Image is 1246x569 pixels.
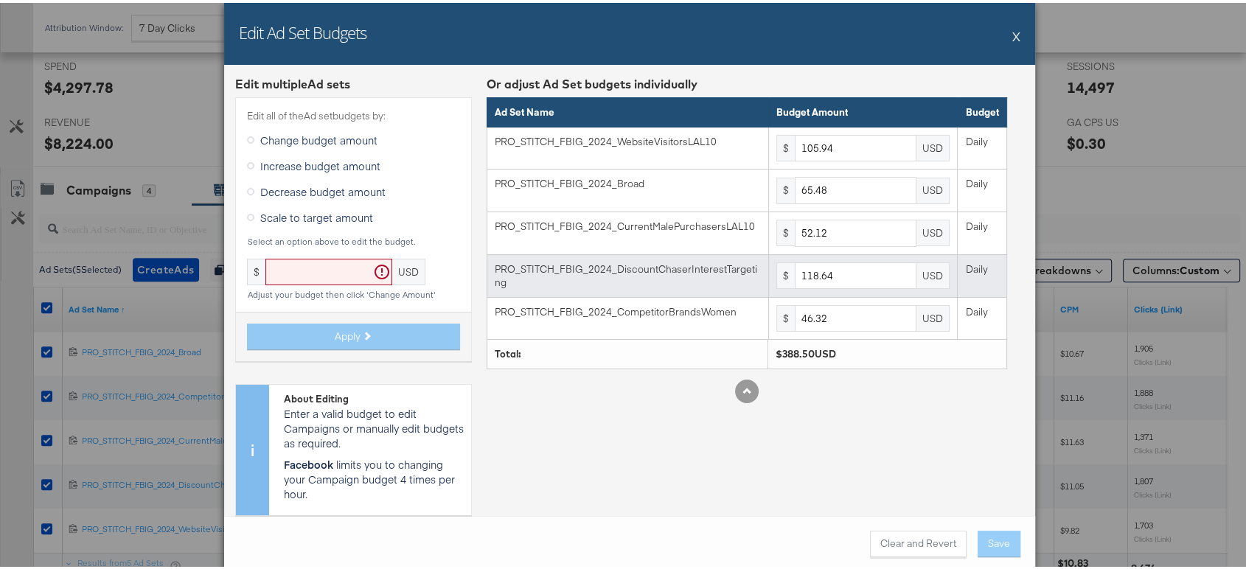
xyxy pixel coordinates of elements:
[916,175,950,201] div: USD
[958,167,1006,209] td: Daily
[247,234,460,244] div: Select an option above to edit the budget.
[392,256,425,282] div: USD
[776,132,795,158] div: $
[260,181,386,196] span: Decrease budget amount
[958,294,1006,337] td: Daily
[260,207,373,222] span: Scale to target amount
[768,95,958,125] th: Budget Amount
[495,132,760,146] div: PRO_STITCH_FBIG_2024_WebsiteVisitorsLAL10
[284,454,464,498] p: limits you to changing your Campaign budget 4 times per hour.
[776,302,795,329] div: $
[487,95,768,125] th: Ad Set Name
[776,259,795,286] div: $
[284,403,464,447] p: Enter a valid budget to edit Campaigns or manually edit budgets as required.
[916,259,950,286] div: USD
[958,209,1006,252] td: Daily
[776,175,795,201] div: $
[495,217,760,231] div: PRO_STITCH_FBIG_2024_CurrentMalePurchasersLAL10
[958,124,1006,167] td: Daily
[260,130,377,144] span: Change budget amount
[495,302,760,316] div: PRO_STITCH_FBIG_2024_CompetitorBrandsWomen
[776,217,795,243] div: $
[495,174,760,188] div: PRO_STITCH_FBIG_2024_Broad
[776,344,999,358] div: $388.50USD
[916,132,950,158] div: USD
[487,73,1007,90] div: Or adjust Ad Set budgets individually
[247,256,265,282] div: $
[284,389,464,403] div: About Editing
[870,528,967,554] button: Clear and Revert
[916,217,950,243] div: USD
[495,344,760,358] div: Total:
[235,73,472,90] div: Edit multiple Ad set s
[958,251,1006,294] td: Daily
[495,259,760,287] div: PRO_STITCH_FBIG_2024_DiscountChaserInterestTargeting
[284,454,333,469] strong: Facebook
[916,302,950,329] div: USD
[239,18,366,41] h2: Edit Ad Set Budgets
[247,106,460,120] label: Edit all of the Ad set budgets by:
[247,287,460,297] div: Adjust your budget then click 'Change Amount'
[958,95,1006,125] th: Budget
[1012,18,1020,48] button: X
[260,156,380,170] span: Increase budget amount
